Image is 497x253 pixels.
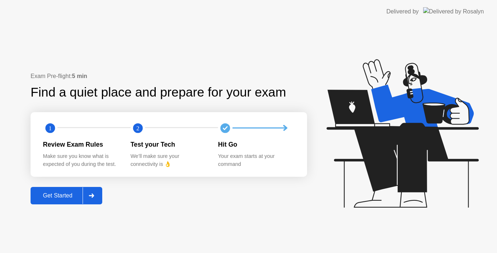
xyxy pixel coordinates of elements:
[31,83,287,102] div: Find a quiet place and prepare for your exam
[218,140,294,149] div: Hit Go
[136,125,139,131] text: 2
[33,192,83,199] div: Get Started
[386,7,419,16] div: Delivered by
[131,140,207,149] div: Test your Tech
[72,73,87,79] b: 5 min
[43,152,119,168] div: Make sure you know what is expected of you during the test.
[131,152,207,168] div: We’ll make sure your connectivity is 👌
[218,152,294,168] div: Your exam starts at your command
[31,72,307,81] div: Exam Pre-flight:
[423,7,484,16] img: Delivered by Rosalyn
[31,187,102,204] button: Get Started
[49,125,52,131] text: 1
[43,140,119,149] div: Review Exam Rules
